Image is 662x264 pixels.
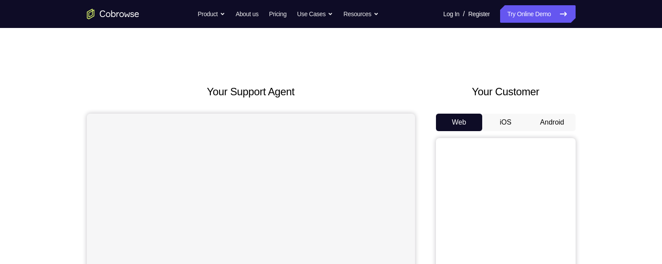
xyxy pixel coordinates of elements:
[87,9,139,19] a: Go to the home page
[436,114,483,131] button: Web
[468,5,490,23] a: Register
[343,5,379,23] button: Resources
[236,5,258,23] a: About us
[463,9,465,19] span: /
[443,5,460,23] a: Log In
[500,5,575,23] a: Try Online Demo
[198,5,225,23] button: Product
[482,114,529,131] button: iOS
[269,5,286,23] a: Pricing
[436,84,576,100] h2: Your Customer
[87,84,415,100] h2: Your Support Agent
[297,5,333,23] button: Use Cases
[529,114,576,131] button: Android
